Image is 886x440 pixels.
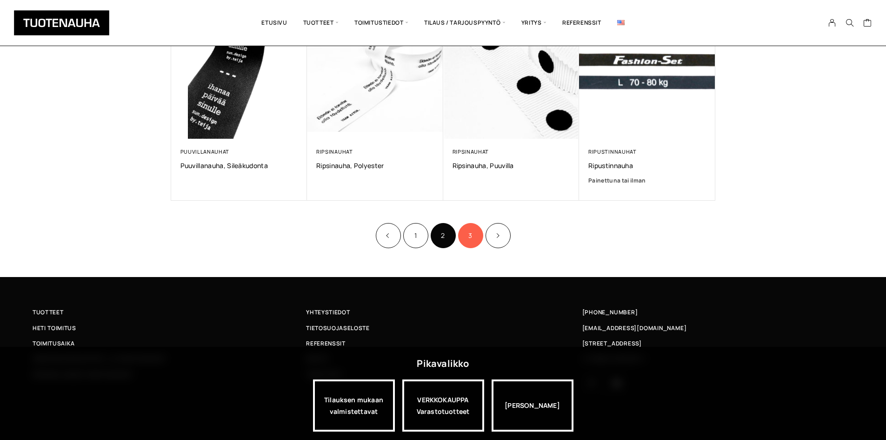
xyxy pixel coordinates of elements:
div: [PERSON_NAME] [492,379,573,432]
span: Tilaus / Tarjouspyyntö [416,7,513,39]
span: Tuotteet [33,307,63,317]
strong: Painettuna tai ilman [588,176,646,184]
a: Tilauksen mukaan valmistettavat [313,379,395,432]
span: Toimitustiedot [346,7,416,39]
span: Toimitusaika [33,338,75,348]
a: Etusivu [253,7,295,39]
a: Toimitusaika [33,338,306,348]
a: Heti toimitus [33,323,306,333]
a: [EMAIL_ADDRESS][DOMAIN_NAME] [582,323,687,333]
a: Painettuna tai ilman [588,176,706,185]
span: Yhteystiedot [306,307,350,317]
span: Yritys [513,7,554,39]
a: Ripsinauha, puuvilla [453,161,570,170]
a: Referenssit [554,7,609,39]
span: Sivu 2 [431,223,456,248]
img: English [617,20,625,25]
a: Puuvillanauha, sileäkudonta [180,161,298,170]
span: Referenssit [306,338,345,348]
a: Sivu 1 [403,223,428,248]
a: Yhteystiedot [306,307,580,317]
a: VERKKOKAUPPAVarastotuotteet [402,379,484,432]
a: My Account [823,19,841,27]
nav: Product Pagination [171,222,715,249]
a: Tietosuojaseloste [306,323,580,333]
div: VERKKOKAUPPA Varastotuotteet [402,379,484,432]
span: Tuotteet [295,7,346,39]
a: Ripustinnauha [588,161,706,170]
a: Cart [863,18,872,29]
a: [PHONE_NUMBER] [582,307,638,317]
span: Heti toimitus [33,323,76,333]
img: Tuotenauha Oy [14,10,109,35]
span: Tietosuojaseloste [306,323,369,333]
a: Referenssit [306,338,580,348]
a: Ripsinauha, polyester [316,161,434,170]
a: Ripsinauhat [453,148,489,155]
a: Ripustinnauhat [588,148,637,155]
a: Sivu 3 [458,223,483,248]
a: Tuotteet [33,307,306,317]
a: Ripsinauhat [316,148,353,155]
span: [STREET_ADDRESS] [582,338,642,348]
button: Search [841,19,859,27]
a: Puuvillanauhat [180,148,230,155]
div: Pikavalikko [417,355,469,372]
